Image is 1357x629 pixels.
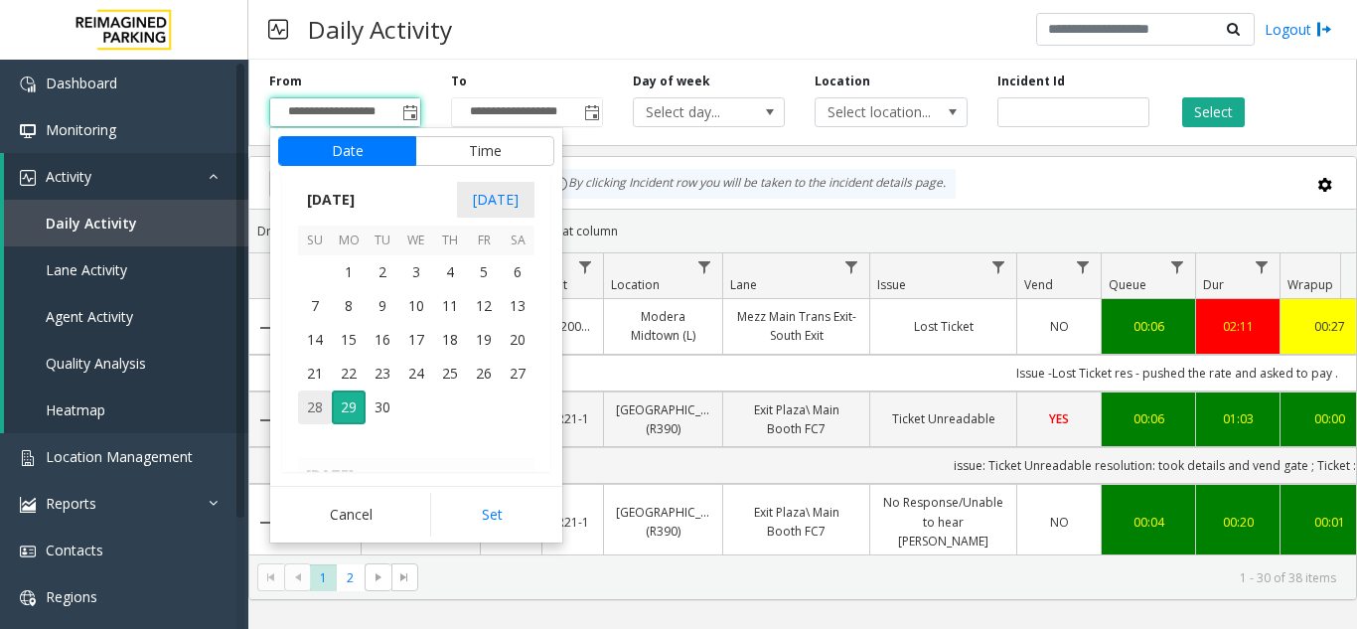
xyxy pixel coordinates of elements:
[501,289,534,323] td: Saturday, September 13, 2025
[415,136,554,166] button: Time tab
[616,400,710,438] a: [GEOGRAPHIC_DATA] (R390)
[985,253,1012,280] a: Issue Filter Menu
[501,289,534,323] span: 13
[501,323,534,357] span: 20
[634,98,754,126] span: Select day...
[278,136,416,166] button: Date tab
[838,253,865,280] a: Lane Filter Menu
[332,289,366,323] span: 8
[310,564,337,591] span: Page 1
[399,323,433,357] span: 17
[457,182,534,218] span: [DATE]
[882,493,1004,550] a: No Response/Unable to hear [PERSON_NAME]
[249,253,1356,554] div: Data table
[1109,276,1146,293] span: Queue
[399,357,433,391] td: Wednesday, September 24, 2025
[467,357,501,391] td: Friday, September 26, 2025
[433,323,467,357] span: 18
[816,98,936,126] span: Select location...
[332,289,366,323] td: Monday, September 8, 2025
[399,255,433,289] span: 3
[46,214,137,233] span: Daily Activity
[1203,276,1224,293] span: Dur
[542,169,956,199] div: By clicking Incident row you will be taken to the incident details page.
[815,73,870,90] label: Location
[298,323,332,357] td: Sunday, September 14, 2025
[366,391,399,424] td: Tuesday, September 30, 2025
[20,77,36,92] img: 'icon'
[4,387,248,433] a: Heatmap
[877,276,906,293] span: Issue
[616,503,710,541] a: [GEOGRAPHIC_DATA] (R390)
[46,447,193,466] span: Location Management
[20,450,36,466] img: 'icon'
[467,323,501,357] td: Friday, September 19, 2025
[249,320,281,336] a: Collapse Details
[1208,513,1268,532] a: 00:20
[332,357,366,391] span: 22
[278,493,424,537] button: Cancel
[1049,410,1069,427] span: YES
[365,563,391,591] span: Go to the next page
[554,513,591,532] a: R21-1
[451,73,467,90] label: To
[298,185,364,215] span: [DATE]
[20,590,36,606] img: 'icon'
[298,289,332,323] span: 7
[298,391,332,424] td: Sunday, September 28, 2025
[572,253,599,280] a: Lot Filter Menu
[269,73,302,90] label: From
[433,289,467,323] span: 11
[366,357,399,391] td: Tuesday, September 23, 2025
[467,357,501,391] span: 26
[1265,19,1332,40] a: Logout
[1114,409,1183,428] a: 00:06
[399,289,433,323] td: Wednesday, September 10, 2025
[399,255,433,289] td: Wednesday, September 3, 2025
[467,289,501,323] span: 12
[298,323,332,357] span: 14
[20,123,36,139] img: 'icon'
[298,226,332,256] th: Su
[332,357,366,391] td: Monday, September 22, 2025
[1249,253,1276,280] a: Dur Filter Menu
[298,5,462,54] h3: Daily Activity
[633,73,710,90] label: Day of week
[298,357,332,391] span: 21
[1208,317,1268,336] a: 02:11
[554,409,591,428] a: R21-1
[735,400,857,438] a: Exit Plaza\ Main Booth FC7
[997,73,1065,90] label: Incident Id
[1182,97,1245,127] button: Select
[501,357,534,391] td: Saturday, September 27, 2025
[433,357,467,391] span: 25
[501,255,534,289] span: 6
[882,317,1004,336] a: Lost Ticket
[1029,409,1089,428] a: YES
[1114,317,1183,336] a: 00:06
[249,412,281,428] a: Collapse Details
[298,289,332,323] td: Sunday, September 7, 2025
[430,569,1336,586] kendo-pager-info: 1 - 30 of 38 items
[433,289,467,323] td: Thursday, September 11, 2025
[1070,253,1097,280] a: Vend Filter Menu
[46,494,96,513] span: Reports
[467,226,501,256] th: Fr
[4,246,248,293] a: Lane Activity
[1029,513,1089,532] a: NO
[399,323,433,357] td: Wednesday, September 17, 2025
[46,587,97,606] span: Regions
[1050,514,1069,531] span: NO
[1050,318,1069,335] span: NO
[249,515,281,531] a: Collapse Details
[501,323,534,357] td: Saturday, September 20, 2025
[735,307,857,345] a: Mezz Main Trans Exit- South Exit
[611,276,660,293] span: Location
[4,153,248,200] a: Activity
[4,200,248,246] a: Daily Activity
[398,98,420,126] span: Toggle popup
[366,391,399,424] span: 30
[332,391,366,424] span: 29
